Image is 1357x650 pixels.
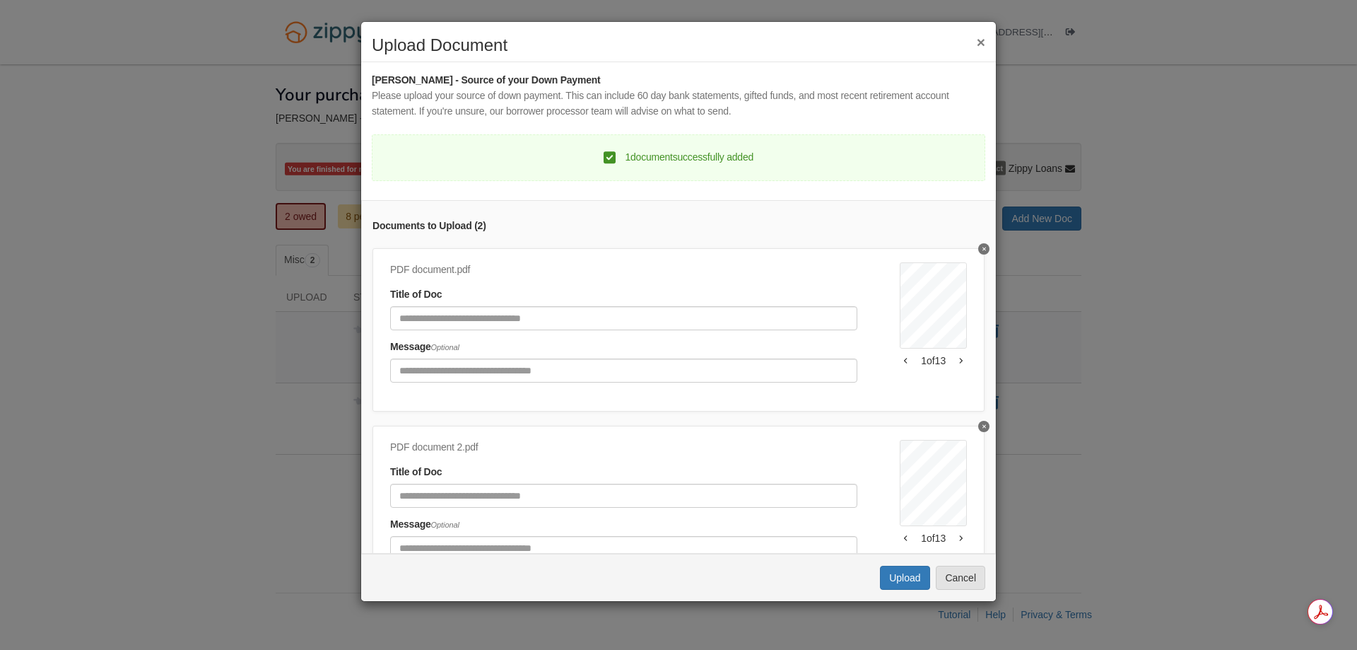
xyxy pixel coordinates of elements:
[390,339,459,355] label: Message
[880,566,929,590] button: Upload
[978,243,989,255] button: Delete undefined
[604,150,753,166] div: 1 document successfully added
[431,521,459,529] span: Optional
[936,566,985,590] button: Cancel
[372,88,985,120] div: Please upload your source of down payment. This can include 60 day bank statements, gifted funds,...
[390,287,442,303] label: Title of Doc
[390,517,459,533] label: Message
[977,35,985,50] button: ×
[372,36,985,54] h2: Upload Document
[372,73,985,88] div: [PERSON_NAME] - Source of your Down Payment
[390,484,857,508] input: Document Title
[390,465,442,480] label: Title of Doc
[390,359,857,383] input: Include any comments on this document
[372,219,985,234] div: Documents to Upload ( 2 )
[431,343,459,352] span: Optional
[390,440,857,455] div: PDF document 2.pdf
[978,421,989,432] button: Delete undefined
[390,306,857,330] input: Document Title
[900,354,967,368] div: 1 of 13
[390,262,857,278] div: PDF document.pdf
[900,531,967,545] div: 1 of 13
[390,536,857,560] input: Include any comments on this document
